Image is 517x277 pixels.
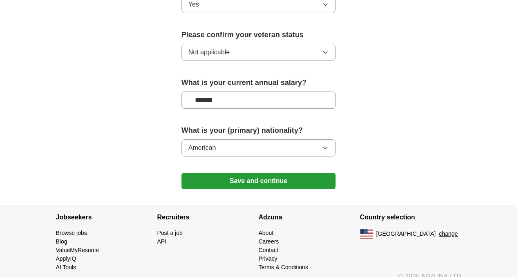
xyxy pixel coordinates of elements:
img: US flag [360,229,373,239]
button: American [181,139,336,156]
a: AI Tools [56,264,76,270]
a: ValueMyResume [56,247,99,253]
label: Please confirm your veteran status [181,29,336,40]
h4: Country selection [360,206,461,229]
button: Save and continue [181,173,336,189]
a: API [157,238,167,245]
label: What is your (primary) nationality? [181,125,336,136]
a: About [259,230,274,236]
button: Not applicable [181,44,336,61]
a: Blog [56,238,67,245]
span: American [188,143,216,153]
span: Not applicable [188,47,230,57]
a: Terms & Conditions [259,264,308,270]
a: ApplyIQ [56,255,76,262]
a: Browse jobs [56,230,87,236]
button: change [439,230,458,238]
label: What is your current annual salary? [181,77,336,88]
a: Post a job [157,230,183,236]
a: Careers [259,238,279,245]
span: [GEOGRAPHIC_DATA] [376,230,436,238]
a: Privacy [259,255,278,262]
a: Contact [259,247,278,253]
